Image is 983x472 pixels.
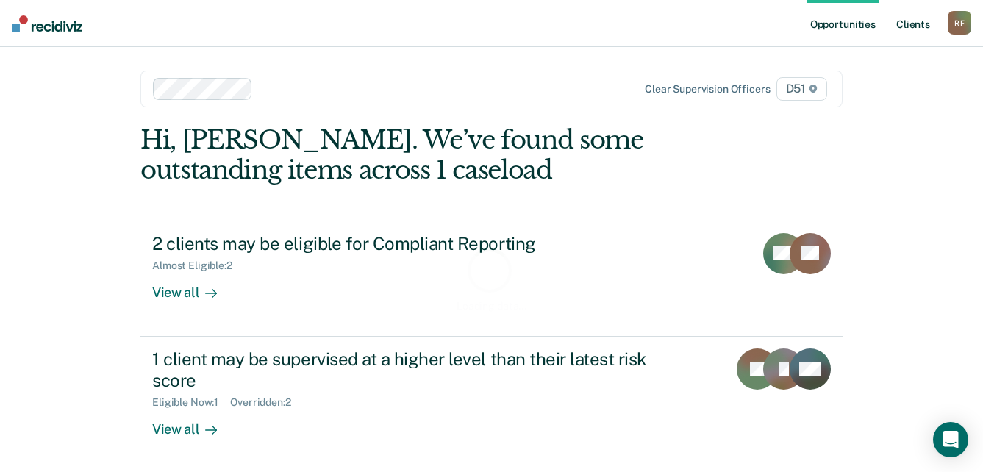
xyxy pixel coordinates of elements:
div: R F [948,11,971,35]
div: Open Intercom Messenger [933,422,968,457]
span: D51 [776,77,827,101]
div: Loading data... [457,300,526,312]
img: Recidiviz [12,15,82,32]
div: Clear supervision officers [645,83,770,96]
button: RF [948,11,971,35]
